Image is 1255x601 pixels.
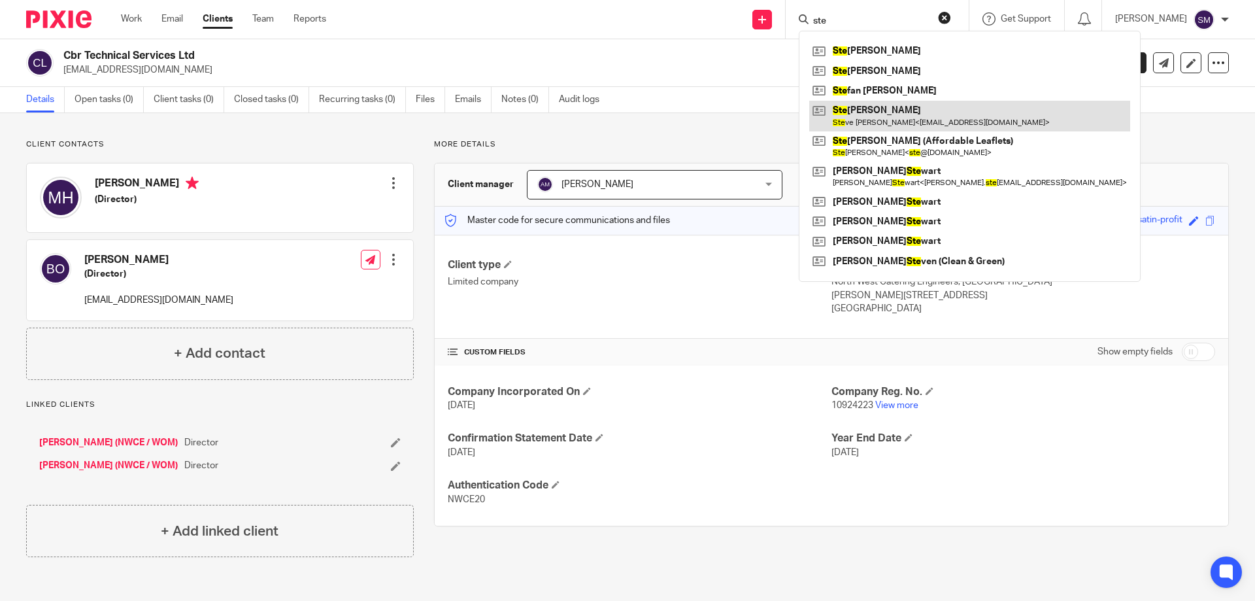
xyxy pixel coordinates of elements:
h4: Company Incorporated On [448,385,831,399]
p: Linked clients [26,400,414,410]
button: Clear [938,11,951,24]
a: [PERSON_NAME] (NWCE / WOM) [39,459,178,472]
span: Get Support [1001,14,1051,24]
span: 10924223 [831,401,873,410]
h4: [PERSON_NAME] [84,253,233,267]
a: Closed tasks (0) [234,87,309,112]
p: Master code for secure communications and files [444,214,670,227]
span: [DATE] [831,448,859,457]
h4: [PERSON_NAME] [95,177,199,193]
p: [GEOGRAPHIC_DATA] [831,302,1215,315]
a: Clients [203,12,233,26]
a: Details [26,87,65,112]
span: [DATE] [448,401,475,410]
span: NWCE20 [448,495,485,504]
span: [DATE] [448,448,475,457]
a: Recurring tasks (0) [319,87,406,112]
p: [PERSON_NAME] [1115,12,1187,26]
h4: + Add linked client [161,521,278,541]
a: [PERSON_NAME] (NWCE / WOM) [39,436,178,449]
p: More details [434,139,1229,150]
a: Email [161,12,183,26]
a: Client tasks (0) [154,87,224,112]
i: Primary [186,177,199,190]
a: View more [875,401,918,410]
p: [EMAIL_ADDRESS][DOMAIN_NAME] [84,294,233,307]
img: svg%3E [26,49,54,77]
h4: Client type [448,258,831,272]
p: [EMAIL_ADDRESS][DOMAIN_NAME] [63,63,1051,77]
a: Team [252,12,274,26]
a: Notes (0) [501,87,549,112]
input: Search [812,16,929,27]
img: svg%3E [40,253,71,284]
h4: Authentication Code [448,479,831,492]
span: Director [184,459,218,472]
span: [PERSON_NAME] [561,180,633,189]
p: Limited company [448,275,831,288]
a: Reports [293,12,326,26]
a: Files [416,87,445,112]
a: Open tasks (0) [75,87,144,112]
span: Director [184,436,218,449]
h4: Year End Date [831,432,1215,445]
h4: Company Reg. No. [831,385,1215,399]
h5: (Director) [84,267,233,281]
label: Show empty fields [1097,345,1173,358]
p: North West Catering Engineers, [GEOGRAPHIC_DATA] [831,275,1215,288]
h4: CUSTOM FIELDS [448,347,831,358]
a: Audit logs [559,87,609,112]
img: Pixie [26,10,92,28]
img: svg%3E [537,177,553,192]
a: Work [121,12,142,26]
h5: (Director) [95,193,199,206]
h2: Cbr Technical Services Ltd [63,49,854,63]
p: Client contacts [26,139,414,150]
img: svg%3E [40,177,82,218]
img: svg%3E [1194,9,1214,30]
a: Emails [455,87,492,112]
h4: + Add contact [174,343,265,364]
h4: Confirmation Statement Date [448,432,831,445]
h3: Client manager [448,178,514,191]
p: [PERSON_NAME][STREET_ADDRESS] [831,289,1215,302]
